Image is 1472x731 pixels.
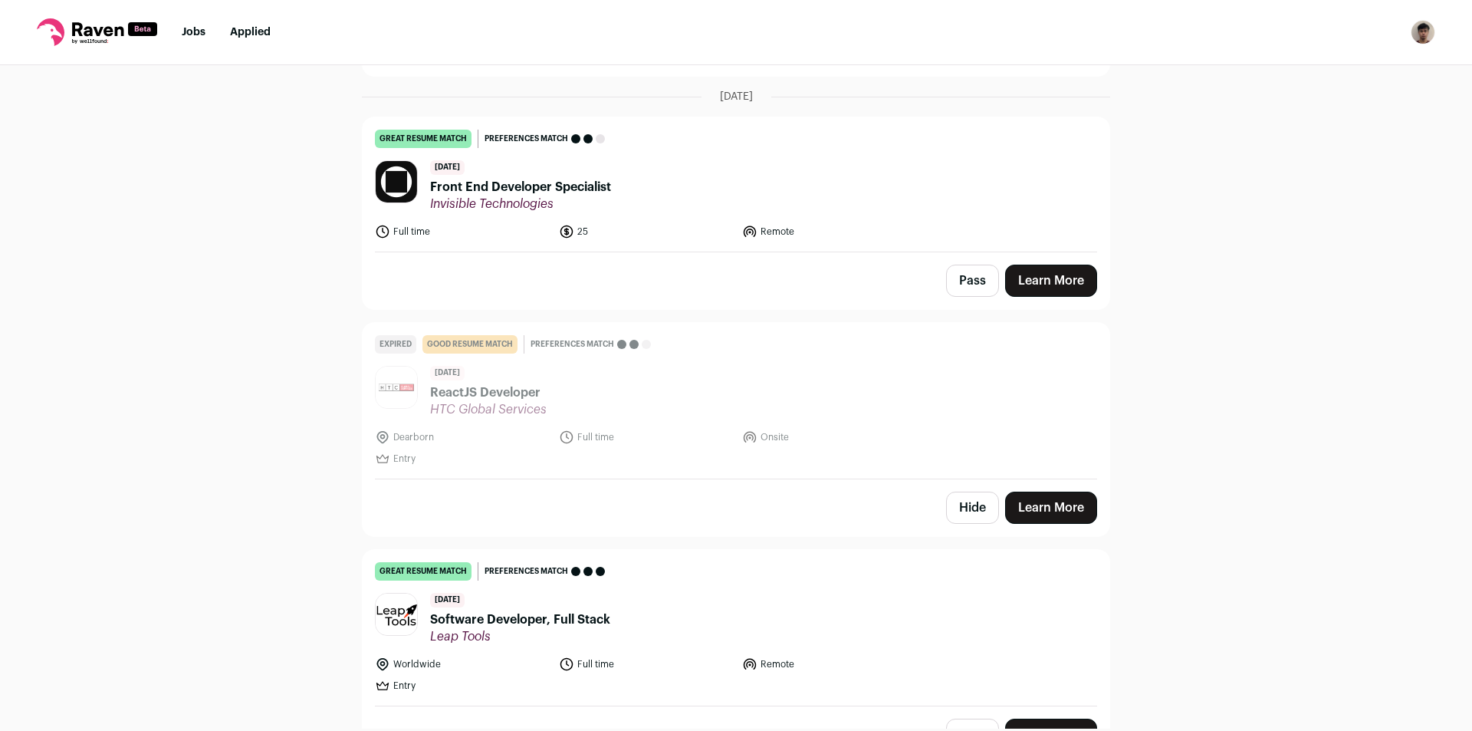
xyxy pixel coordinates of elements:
div: great resume match [375,562,472,581]
span: [DATE] [720,89,753,104]
span: ReactJS Developer [430,384,547,402]
span: Invisible Technologies [430,196,611,212]
li: Dearborn [375,430,550,445]
img: 16528010-medium_jpg [1411,20,1435,44]
li: Full time [559,430,734,445]
span: Preferences match [485,564,568,579]
a: Jobs [182,27,205,38]
div: good resume match [422,335,517,354]
a: Learn More [1005,492,1097,524]
span: [DATE] [430,593,465,608]
button: Pass [946,265,999,297]
a: Applied [230,27,271,38]
div: great resume match [375,130,472,148]
li: 25 [559,224,734,239]
a: great resume match Preferences match [DATE] Front End Developer Specialist Invisible Technologies... [363,117,1109,252]
li: Onsite [742,430,917,445]
a: great resume match Preferences match [DATE] Software Developer, Full Stack Leap Tools Worldwide F... [363,550,1109,706]
li: Remote [742,657,917,672]
img: 69e05cf858fd43f322a8fe9cd4943cff863cad4edb567cfae43d65b7d120cbb9.jpg [376,161,417,203]
li: Worldwide [375,657,550,672]
img: 5b714257632ac2fcbfcff1a43ab02bcefb26d90596afad38863f49e22a77e90d.jpg [376,367,417,408]
span: [DATE] [430,366,465,380]
li: Full time [559,657,734,672]
li: Full time [375,224,550,239]
span: Front End Developer Specialist [430,178,611,196]
img: bfcbab2c7c09feba882793d09667f704fc773f86a84467dedb74b637d4c10bef.jpg [376,594,417,635]
span: HTC Global Services [430,402,547,417]
span: Preferences match [485,131,568,147]
button: Open dropdown [1411,20,1435,44]
a: Expired good resume match Preferences match [DATE] ReactJS Developer HTC Global Services Dearborn... [363,323,1109,479]
li: Remote [742,224,917,239]
span: Software Developer, Full Stack [430,611,610,629]
span: Leap Tools [430,629,610,644]
a: Learn More [1005,265,1097,297]
button: Hide [946,492,999,524]
span: Preferences match [531,337,614,352]
li: Entry [375,451,550,466]
span: [DATE] [430,160,465,175]
div: Expired [375,335,416,354]
li: Entry [375,678,550,693]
